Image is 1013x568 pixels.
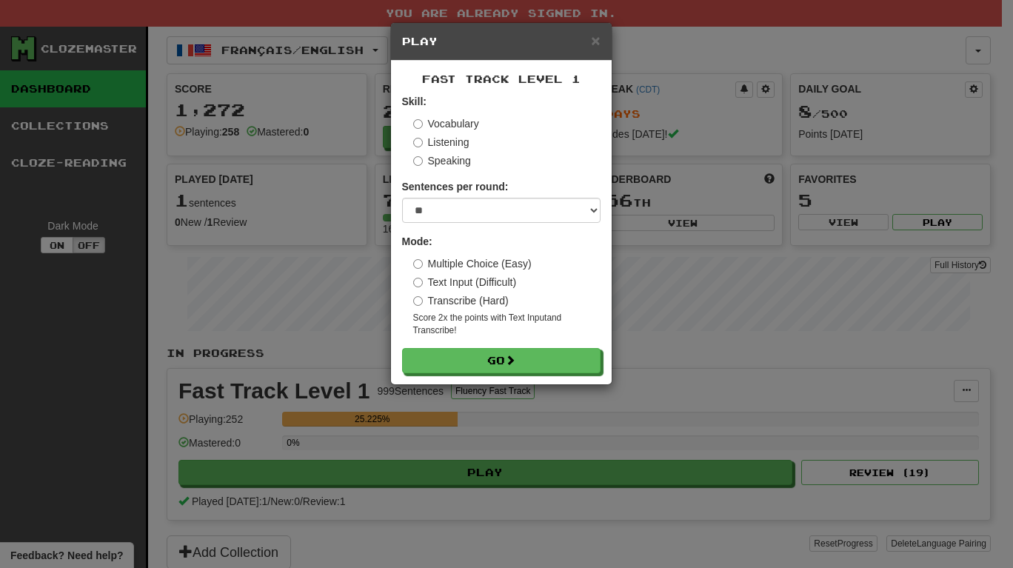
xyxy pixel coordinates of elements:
label: Listening [413,135,469,150]
strong: Skill: [402,96,427,107]
input: Multiple Choice (Easy) [413,259,423,269]
label: Speaking [413,153,471,168]
input: Transcribe (Hard) [413,296,423,306]
label: Multiple Choice (Easy) [413,256,532,271]
input: Listening [413,138,423,147]
label: Text Input (Difficult) [413,275,517,290]
span: Fast Track Level 1 [422,73,581,85]
strong: Mode: [402,235,432,247]
small: Score 2x the points with Text Input and Transcribe ! [413,312,601,337]
button: Close [591,33,600,48]
span: × [591,32,600,49]
label: Sentences per round: [402,179,509,194]
label: Transcribe (Hard) [413,293,509,308]
h5: Play [402,34,601,49]
input: Text Input (Difficult) [413,278,423,287]
button: Go [402,348,601,373]
label: Vocabulary [413,116,479,131]
input: Speaking [413,156,423,166]
input: Vocabulary [413,119,423,129]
